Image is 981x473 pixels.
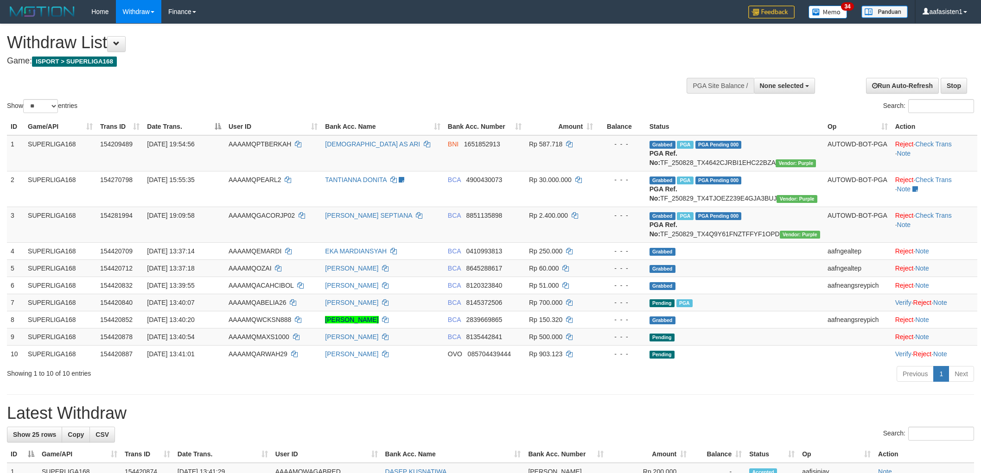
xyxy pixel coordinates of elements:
span: BNI [448,140,459,148]
button: None selected [754,78,815,94]
a: Check Trans [915,176,952,183]
a: Note [915,265,929,272]
span: Vendor URL: https://trx4.1velocity.biz [777,195,817,203]
span: 154420709 [100,247,133,255]
img: Button%20Memo.svg [809,6,847,19]
a: Note [915,247,929,255]
td: · · [892,345,977,362]
td: SUPERLIGA168 [24,242,96,259]
a: Reject [895,140,914,148]
th: Trans ID: activate to sort column ascending [121,446,174,463]
th: Bank Acc. Number: activate to sort column ascending [444,118,525,135]
span: [DATE] 19:09:58 [147,212,194,219]
span: PGA Pending [695,212,742,220]
a: Reject [895,247,914,255]
span: AAAAMQARWAH29 [229,350,287,358]
span: 154209489 [100,140,133,148]
label: Search: [883,427,974,441]
img: Feedback.jpg [748,6,795,19]
a: Reject [895,333,914,341]
th: Op: activate to sort column ascending [798,446,874,463]
a: Check Trans [915,212,952,219]
td: SUPERLIGA168 [24,328,96,345]
th: User ID: activate to sort column ascending [272,446,382,463]
a: [PERSON_NAME] [325,299,378,306]
th: Trans ID: activate to sort column ascending [96,118,143,135]
a: Note [933,299,947,306]
span: AAAAMQOZAI [229,265,272,272]
h1: Withdraw List [7,33,645,52]
span: BCA [448,247,461,255]
td: 3 [7,207,24,242]
td: aafneangsreypich [824,277,892,294]
select: Showentries [23,99,58,113]
span: 154420840 [100,299,133,306]
span: [DATE] 13:41:01 [147,350,194,358]
a: Reject [895,265,914,272]
label: Search: [883,99,974,113]
th: Amount: activate to sort column ascending [607,446,690,463]
th: Bank Acc. Name: activate to sort column ascending [321,118,444,135]
input: Search: [908,427,974,441]
td: aafngealtep [824,242,892,259]
span: [DATE] 13:40:54 [147,333,194,341]
span: Copy 0410993813 to clipboard [466,247,503,255]
span: AAAAMQACAHCIBOL [229,282,293,289]
th: Action [892,118,977,135]
span: [DATE] 13:37:18 [147,265,194,272]
a: Reject [913,299,932,306]
td: 2 [7,171,24,207]
td: · · [892,135,977,171]
a: Verify [895,350,911,358]
td: · · [892,171,977,207]
div: - - - [600,281,642,290]
td: aafneangsreypich [824,311,892,328]
div: - - - [600,139,642,149]
span: Pending [650,334,675,341]
th: Bank Acc. Number: activate to sort column ascending [524,446,607,463]
a: 1 [933,366,949,382]
span: Marked by aafsoycanthlai [676,299,693,307]
h1: Latest Withdraw [7,404,974,423]
span: Grabbed [650,282,675,290]
span: BCA [448,212,461,219]
th: Game/API: activate to sort column ascending [38,446,121,463]
span: Copy 8145372506 to clipboard [466,299,503,306]
span: Pending [650,351,675,359]
td: SUPERLIGA168 [24,207,96,242]
a: Note [897,150,911,157]
span: Rp 250.000 [529,247,562,255]
span: Grabbed [650,316,675,324]
span: AAAAMQEMARDI [229,247,281,255]
a: Note [915,316,929,323]
th: Balance [597,118,646,135]
a: Reject [895,176,914,183]
a: [DEMOGRAPHIC_DATA] AS ARI [325,140,420,148]
b: PGA Ref. No: [650,221,677,238]
span: 154420878 [100,333,133,341]
a: [PERSON_NAME] SEPTIANA [325,212,412,219]
th: Date Trans.: activate to sort column ascending [174,446,272,463]
span: Rp 700.000 [529,299,562,306]
td: · [892,311,977,328]
span: Rp 2.400.000 [529,212,568,219]
div: - - - [600,349,642,359]
th: ID: activate to sort column descending [7,446,38,463]
a: [PERSON_NAME] [325,333,378,341]
div: PGA Site Balance / [687,78,753,94]
td: AUTOWD-BOT-PGA [824,135,892,171]
span: AAAAMQMAXS1000 [229,333,289,341]
th: Status: activate to sort column ascending [745,446,798,463]
td: aafngealtep [824,259,892,277]
span: [DATE] 19:54:56 [147,140,194,148]
span: BCA [448,176,461,183]
th: User ID: activate to sort column ascending [225,118,321,135]
th: ID [7,118,24,135]
td: · [892,242,977,259]
img: MOTION_logo.png [7,5,77,19]
th: Op: activate to sort column ascending [824,118,892,135]
div: - - - [600,264,642,273]
h4: Game: [7,57,645,66]
div: Showing 1 to 10 of 10 entries [7,365,402,378]
span: PGA Pending [695,141,742,149]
